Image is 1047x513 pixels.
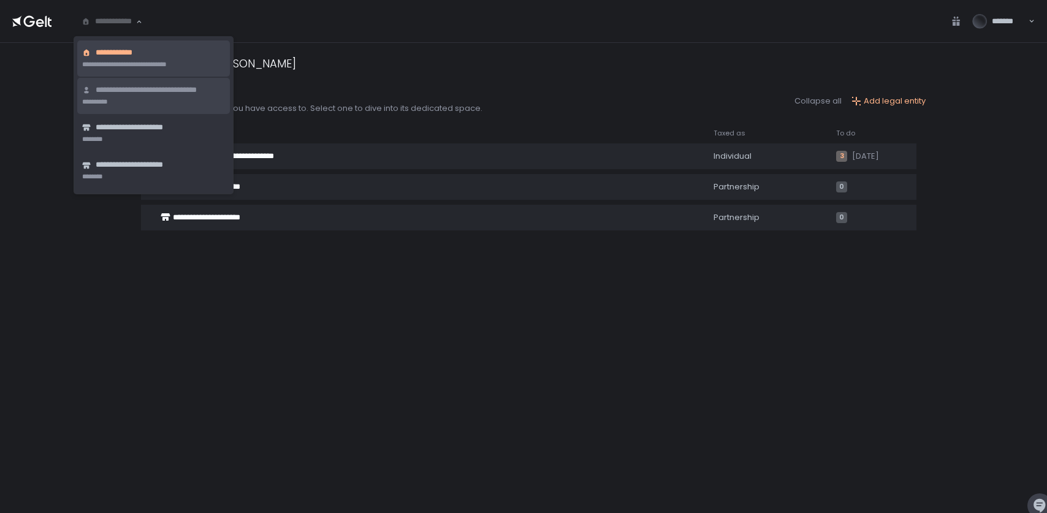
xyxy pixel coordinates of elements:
[851,96,926,107] button: Add legal entity
[714,129,745,138] span: Taxed as
[141,89,482,103] div: Your entities
[714,181,821,192] div: Partnership
[836,151,847,162] span: 3
[852,151,879,162] span: [DATE]
[714,151,821,162] div: Individual
[82,15,135,28] input: Search for option
[141,103,482,114] div: Below are the entities you have access to. Select one to dive into its dedicated space.
[714,212,821,223] div: Partnership
[836,129,855,138] span: To do
[836,212,847,223] span: 0
[74,9,142,34] div: Search for option
[794,96,842,107] button: Collapse all
[836,181,847,192] span: 0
